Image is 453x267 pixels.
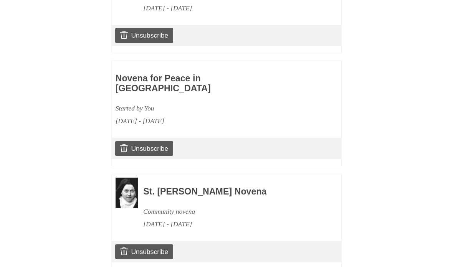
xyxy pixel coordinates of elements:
[116,115,293,127] div: [DATE] - [DATE]
[143,218,321,231] div: [DATE] - [DATE]
[143,187,321,197] h3: St. [PERSON_NAME] Novena
[116,102,293,115] div: Started by You
[116,74,293,93] h3: Novena for Peace in [GEOGRAPHIC_DATA]
[143,2,321,15] div: [DATE] - [DATE]
[115,28,173,43] a: Unsubscribe
[116,178,138,208] img: Novena image
[143,205,321,218] div: Community novena
[115,141,173,156] a: Unsubscribe
[115,244,173,259] a: Unsubscribe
